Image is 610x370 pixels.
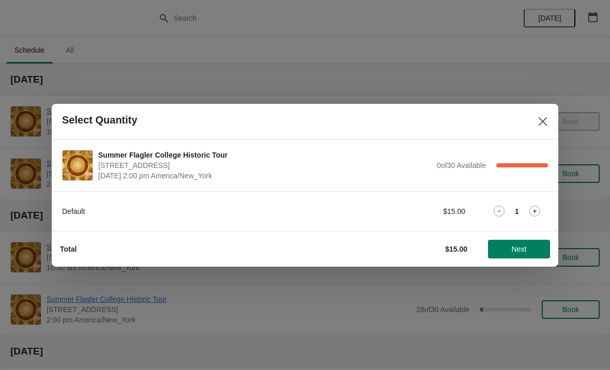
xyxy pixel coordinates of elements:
[533,112,552,131] button: Close
[98,160,432,171] span: [STREET_ADDRESS]
[515,206,519,217] strong: 1
[63,150,93,180] img: Summer Flagler College Historic Tour | 74 King Street, St. Augustine, FL, USA | August 31 | 2:00 ...
[62,114,138,126] h2: Select Quantity
[512,245,527,253] span: Next
[60,245,77,253] strong: Total
[370,206,465,217] div: $15.00
[62,206,349,217] div: Default
[488,240,550,258] button: Next
[437,161,486,169] span: 0 of 30 Available
[98,150,432,160] span: Summer Flagler College Historic Tour
[98,171,432,181] span: [DATE] 2:00 pm America/New_York
[445,245,467,253] strong: $15.00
